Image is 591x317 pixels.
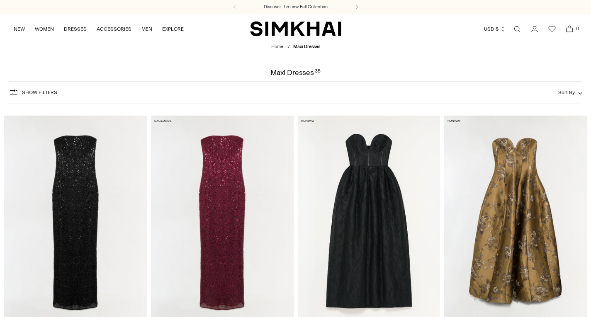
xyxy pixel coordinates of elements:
[271,44,320,51] nav: breadcrumbs
[484,20,506,38] button: USD $
[544,21,560,37] a: Wishlist
[293,44,320,49] span: Maxi Dresses
[97,20,131,38] a: ACCESSORIES
[14,20,25,38] a: NEW
[162,20,184,38] a: EXPLORE
[270,69,321,76] h1: Maxi Dresses
[271,44,283,49] a: Home
[561,21,578,37] a: Open cart modal
[558,90,575,95] span: Sort By
[264,4,328,10] a: Discover the new Fall Collection
[9,86,57,99] button: Show Filters
[141,20,152,38] a: MEN
[509,21,525,37] a: Open search modal
[250,21,341,37] a: SIMKHAI
[35,20,54,38] a: WOMEN
[558,88,582,97] button: Sort By
[315,69,321,76] div: 35
[288,44,290,51] div: /
[64,20,87,38] a: DRESSES
[22,90,57,95] span: Show Filters
[526,21,543,37] a: Go to the account page
[574,25,581,32] span: 0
